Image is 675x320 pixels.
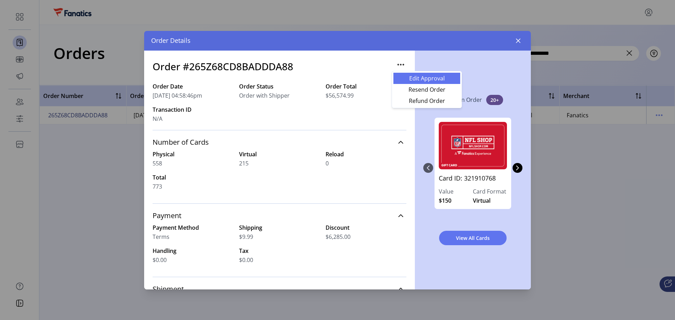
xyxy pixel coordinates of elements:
span: $9.99 [239,233,253,241]
label: Order Date [153,82,233,91]
label: Reload [326,150,406,158]
div: 0 [433,111,513,225]
label: Value [439,187,473,196]
label: Virtual [239,150,320,158]
img: 321910768 [439,122,507,169]
span: $150 [439,196,451,205]
span: Shipment [153,286,184,293]
a: Number of Cards [153,135,406,150]
label: Payment Method [153,223,233,232]
span: Order Details [151,36,191,45]
label: Discount [326,223,406,232]
label: Transaction ID [153,105,233,114]
label: Physical [153,150,233,158]
p: Cards in Order [443,96,482,104]
span: Payment [153,212,181,219]
span: View All Cards [448,234,497,242]
label: Order Status [239,82,320,91]
h3: Order #265Z68CD8BADDDA88 [153,59,293,74]
label: Tax [239,247,320,255]
span: $0.00 [239,256,253,264]
span: 0 [326,159,329,168]
span: 215 [239,159,249,168]
span: [DATE] 04:58:46pm [153,91,202,100]
span: Resend Order [398,87,456,92]
label: Shipping [239,223,320,232]
span: 558 [153,159,162,168]
button: Next Page [513,163,522,173]
span: $6,285.00 [326,233,351,241]
label: Total [153,173,233,182]
label: Handling [153,247,233,255]
span: Terms [153,233,169,241]
li: Edit Approval [393,73,460,84]
li: Resend Order [393,84,460,95]
button: View All Cards [439,231,507,245]
span: Edit Approval [398,76,456,81]
div: Payment [153,223,406,273]
a: Payment [153,208,406,223]
a: Card ID: 321910768 [439,174,507,187]
span: Virtual [473,196,490,205]
div: Number of Cards [153,150,406,199]
a: Shipment [153,281,406,297]
span: Refund Order [398,98,456,104]
span: Order with Shipper [239,91,290,100]
span: Number of Cards [153,139,209,146]
span: N/A [153,115,162,123]
span: 773 [153,182,162,191]
label: Card Format [473,187,507,196]
span: $0.00 [153,256,167,264]
span: $56,574.99 [326,91,354,100]
label: Order Total [326,82,406,91]
span: 20+ [486,95,503,105]
li: Refund Order [393,95,460,106]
